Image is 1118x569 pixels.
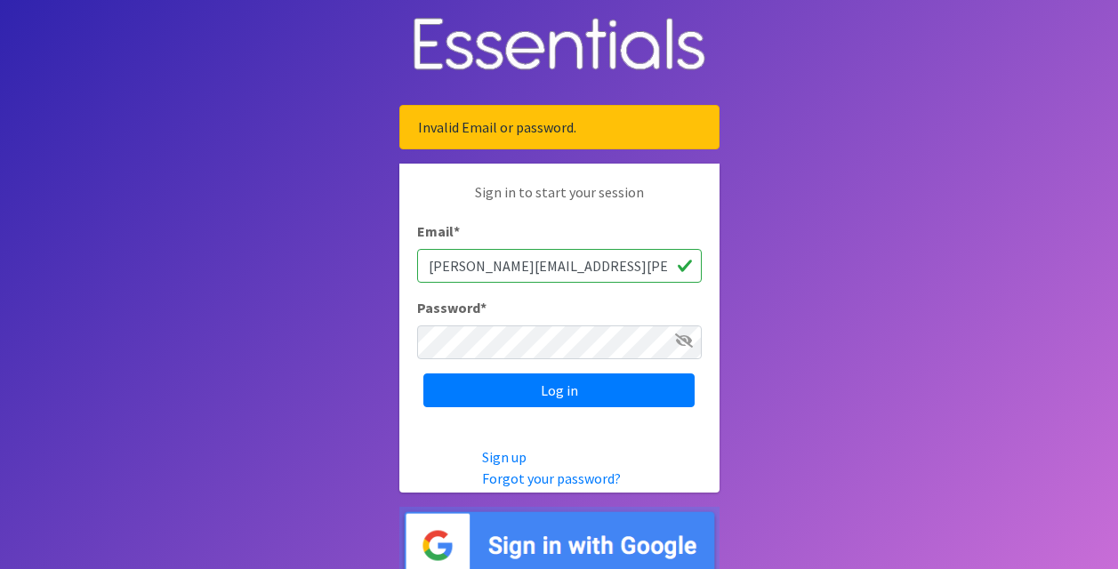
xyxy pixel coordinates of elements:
a: Forgot your password? [482,469,621,487]
p: Sign in to start your session [417,181,702,220]
input: Log in [423,373,695,407]
a: Sign up [482,448,527,466]
label: Password [417,297,487,318]
abbr: required [480,299,487,317]
label: Email [417,220,460,242]
abbr: required [454,222,460,240]
div: Invalid Email or password. [399,105,720,149]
